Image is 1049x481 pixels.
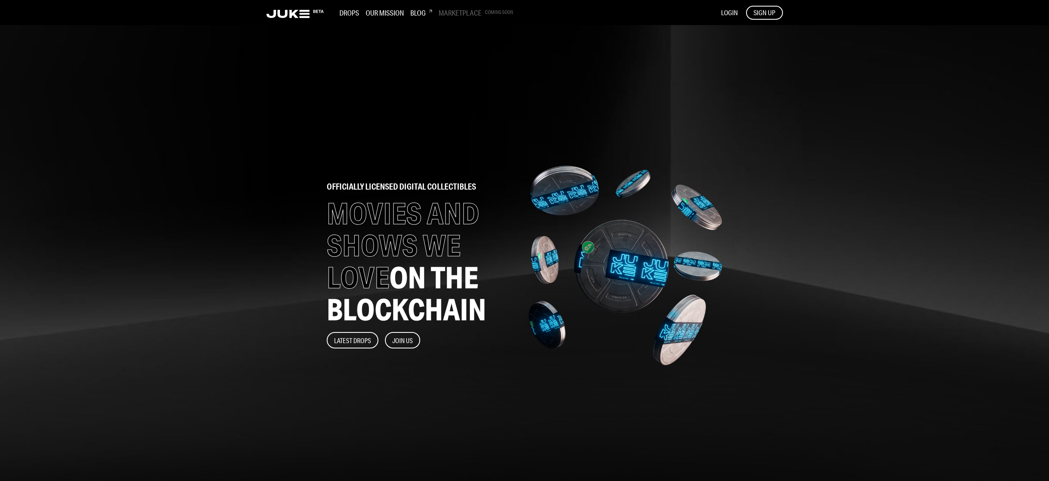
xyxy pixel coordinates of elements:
[753,8,775,17] span: SIGN UP
[385,332,420,348] button: Join Us
[327,259,486,327] span: ON THE BLOCKCHAIN
[327,183,512,191] h2: officially licensed digital collectibles
[327,197,512,325] h1: MOVIES AND SHOWS WE LOVE
[528,124,722,407] img: home-banner
[327,332,378,348] button: Latest Drops
[721,8,738,17] button: LOGIN
[366,8,404,17] h3: Our Mission
[339,8,359,17] h3: Drops
[410,8,432,17] h3: Blog
[746,6,783,20] button: SIGN UP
